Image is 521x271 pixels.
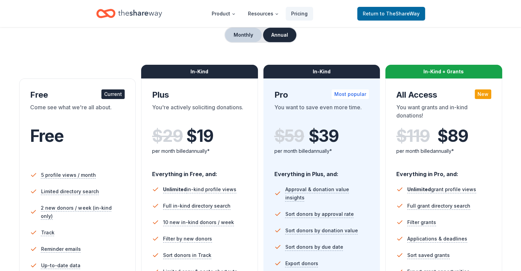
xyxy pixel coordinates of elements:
span: Export donors [285,259,318,268]
div: per month billed annually* [396,147,491,155]
div: You want to save even more time. [274,103,369,122]
div: Most popular [332,89,369,99]
span: Sort donors by approval rate [285,210,354,218]
span: Sort donors in Track [163,251,211,259]
div: You're actively soliciting donations. [152,103,247,122]
span: in-kind profile views [163,186,236,192]
a: Returnto TheShareWay [357,7,425,21]
div: All Access [396,89,491,100]
span: to TheShareWay [380,11,420,16]
span: $ 89 [437,126,468,146]
button: Resources [243,7,284,21]
span: Track [41,229,54,237]
span: Reminder emails [41,245,81,253]
span: 5 profile views / month [41,171,96,179]
span: Sort donors by due date [285,243,343,251]
span: Unlimited [163,186,187,192]
span: Filter grants [407,218,436,226]
div: Everything in Pro, and: [396,164,491,178]
span: Sort donors by donation value [285,226,358,235]
span: Full in-kind directory search [163,202,231,210]
div: Everything in Free, and: [152,164,247,178]
div: New [475,89,491,99]
div: Plus [152,89,247,100]
span: Up-to-date data [41,261,80,270]
span: Filter by new donors [163,235,212,243]
div: You want grants and in-kind donations! [396,103,491,122]
span: 2 new donors / week (in-kind only) [41,204,125,220]
span: Free [30,126,64,146]
nav: Main [206,5,313,22]
div: In-Kind + Grants [385,65,502,78]
button: Annual [263,28,296,42]
div: In-Kind [263,65,380,78]
div: Current [101,89,125,99]
span: Full grant directory search [407,202,470,210]
span: Unlimited [407,186,431,192]
div: per month billed annually* [274,147,369,155]
span: Limited directory search [41,187,99,196]
span: Return [363,10,420,18]
div: In-Kind [141,65,258,78]
div: Everything in Plus, and: [274,164,369,178]
div: Free [30,89,125,100]
a: Home [96,5,162,22]
span: 10 new in-kind donors / week [163,218,234,226]
a: Pricing [286,7,313,21]
div: Come see what we're all about. [30,103,125,122]
span: $ 39 [309,126,339,146]
button: Product [206,7,241,21]
span: Applications & deadlines [407,235,467,243]
div: Pro [274,89,369,100]
span: grant profile views [407,186,476,192]
button: Monthly [225,28,262,42]
span: $ 19 [186,126,213,146]
span: Approval & donation value insights [285,185,369,202]
span: Sort saved grants [407,251,450,259]
div: per month billed annually* [152,147,247,155]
